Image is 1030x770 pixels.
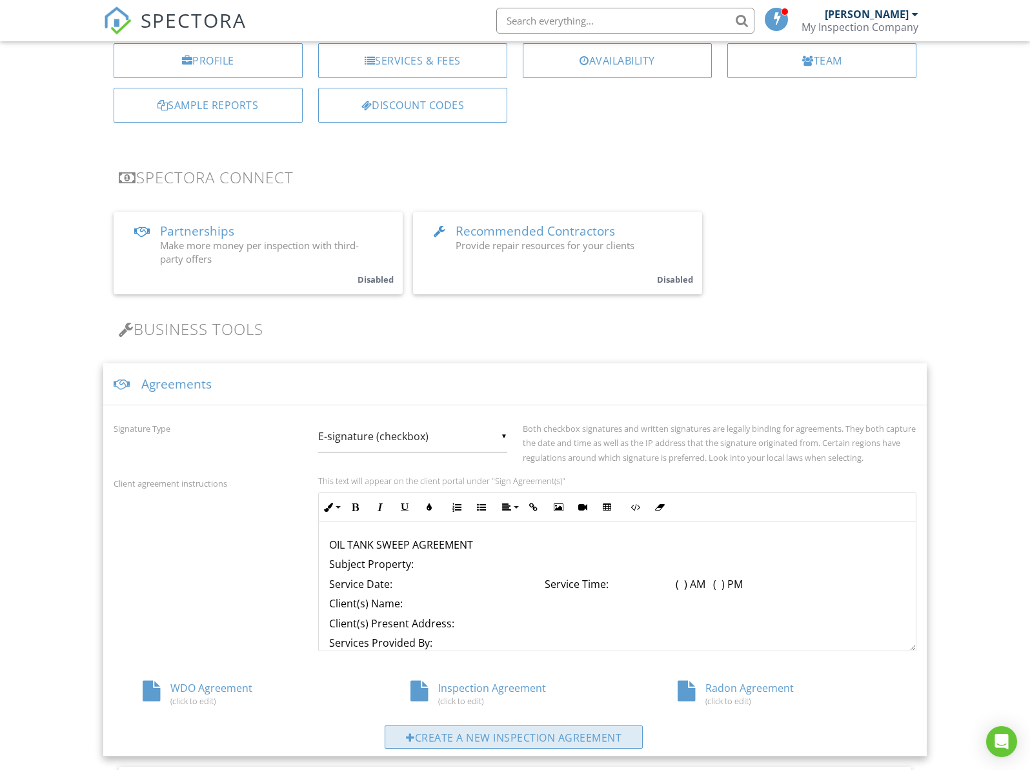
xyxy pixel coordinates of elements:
a: Create a new inspection agreement [114,725,917,751]
p: OIL TANK SWEEP AGREEMENT [329,538,906,552]
a: SPECTORA [103,17,247,45]
p: Client(s) Present Address: [329,616,906,631]
h3: Business Tools [119,320,912,338]
span: Recommended Contractors [456,223,615,239]
label: Both checkbox signatures and written signatures are legally binding for agreements. They both cap... [523,423,916,463]
small: Disabled [657,274,693,285]
a: Services & Fees [318,43,507,78]
a: Recommended Contractors Provide repair resources for your clients Disabled [413,212,702,294]
button: Underline (⌘U) [392,495,417,520]
button: Insert Table [595,495,620,520]
div: (click to edit) [678,696,887,706]
button: Ordered List [445,495,469,520]
p: Services Provided By: [329,636,906,650]
div: Inspection Agreement [381,681,649,705]
a: Partnerships Make more money per inspection with third-party offers Disabled [114,212,403,294]
div: Radon Agreement [649,681,916,705]
label: Client agreement instructions [114,478,227,489]
button: Insert Image (⌘P) [546,495,571,520]
p: Service Date: Service Time: ( ) AM ( ) PM [329,577,906,591]
div: WDO Agreement [114,681,381,705]
button: Insert Link (⌘K) [521,495,546,520]
span: Provide repair resources for your clients [456,239,634,252]
p: This text will appear on the client portal under "Sign Agreement(s)" [318,476,917,486]
a: Discount Codes [318,88,507,123]
div: Create a new inspection agreement [385,725,643,749]
div: (click to edit) [143,696,352,706]
div: Open Intercom Messenger [986,726,1017,757]
button: Code View [623,495,647,520]
button: Clear Formatting [647,495,672,520]
div: [PERSON_NAME] [825,8,909,21]
small: Disabled [358,274,394,285]
img: The Best Home Inspection Software - Spectora [103,6,132,35]
div: Agreements [103,363,927,405]
div: (click to edit) [410,696,620,706]
a: Availability [523,43,712,78]
a: Sample Reports [114,88,303,123]
button: Inline Style [319,495,343,520]
div: My Inspection Company [802,21,918,34]
span: Partnerships [160,223,234,239]
span: SPECTORA [141,6,247,34]
h3: Spectora Connect [119,168,912,186]
p: Subject Property: [329,557,906,571]
span: Make more money per inspection with third-party offers [160,239,359,265]
a: Team [727,43,916,78]
label: Signature Type [114,423,170,434]
a: Profile [114,43,303,78]
button: Insert Video [571,495,595,520]
button: Align [497,495,521,520]
p: Client(s) Name: [329,596,906,611]
input: Search everything... [496,8,754,34]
